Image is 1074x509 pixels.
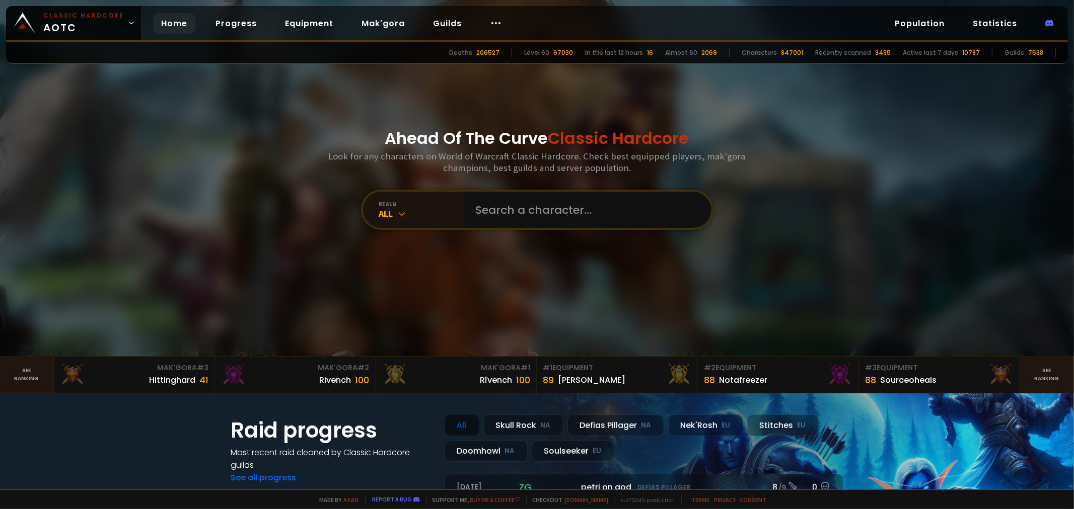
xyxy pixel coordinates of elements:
div: 16 [647,48,653,57]
div: Deaths [449,48,472,57]
div: Notafreezer [719,374,767,386]
a: Population [887,13,953,34]
a: Buy me a coffee [470,496,520,503]
div: Recently scanned [815,48,871,57]
div: Equipment [865,363,1014,373]
div: 100 [355,373,370,387]
small: EU [722,420,731,431]
a: Mak'gora [353,13,413,34]
a: Report a bug [373,495,412,503]
input: Search a character... [470,192,699,228]
a: #2Equipment88Notafreezer [698,357,859,393]
a: Consent [740,496,767,503]
span: Checkout [526,496,609,503]
a: [DOMAIN_NAME] [565,496,609,503]
div: 67030 [553,48,573,57]
div: Mak'Gora [221,363,370,373]
div: 7538 [1028,48,1043,57]
div: Skull Rock [483,414,563,436]
div: 206527 [476,48,499,57]
a: Mak'Gora#3Hittinghard41 [54,357,215,393]
a: Home [153,13,195,34]
div: Almost 60 [665,48,697,57]
div: 100 [516,373,530,387]
div: realm [379,200,464,208]
span: # 1 [521,363,530,373]
div: In the last 12 hours [585,48,643,57]
span: Support me, [426,496,520,503]
div: 3435 [875,48,891,57]
a: Terms [692,496,710,503]
a: Seeranking [1020,357,1074,393]
div: 2069 [701,48,717,57]
div: Guilds [1005,48,1024,57]
a: Mak'Gora#2Rivench100 [215,357,376,393]
a: Equipment [277,13,341,34]
div: Doomhowl [445,440,528,462]
a: See all progress [231,472,297,483]
span: Made by [314,496,359,503]
span: AOTC [43,11,124,35]
a: Classic HardcoreAOTC [6,6,141,40]
a: Privacy [714,496,736,503]
h1: Raid progress [231,414,433,446]
div: Rivench [320,374,351,386]
a: a fan [344,496,359,503]
div: 88 [704,373,715,387]
div: Level 60 [524,48,549,57]
a: #3Equipment88Sourceoheals [859,357,1020,393]
span: Classic Hardcore [548,127,689,149]
h4: Most recent raid cleaned by Classic Hardcore guilds [231,446,433,471]
a: Mak'Gora#1Rîvench100 [376,357,537,393]
span: # 2 [358,363,370,373]
div: Sourceoheals [880,374,937,386]
a: [DATE]zgpetri on godDefias Pillager8 /90 [445,474,843,500]
h1: Ahead Of The Curve [385,126,689,150]
div: 847001 [781,48,803,57]
span: # 3 [197,363,208,373]
small: NA [641,420,652,431]
div: Hittinghard [149,374,195,386]
div: [PERSON_NAME] [558,374,625,386]
a: Statistics [965,13,1025,34]
div: 88 [865,373,876,387]
span: # 1 [543,363,552,373]
a: Guilds [425,13,470,34]
div: Active last 7 days [903,48,958,57]
div: Equipment [704,363,852,373]
h3: Look for any characters on World of Warcraft Classic Hardcore. Check best equipped players, mak'g... [325,150,750,174]
div: All [379,208,464,219]
a: #1Equipment89[PERSON_NAME] [537,357,698,393]
small: NA [541,420,551,431]
div: Mak'Gora [382,363,531,373]
div: Nek'Rosh [668,414,743,436]
small: EU [798,420,806,431]
div: Stitches [747,414,819,436]
small: Classic Hardcore [43,11,124,20]
div: Soulseeker [532,440,614,462]
div: Rîvench [480,374,512,386]
div: 41 [199,373,208,387]
span: # 2 [704,363,715,373]
div: 89 [543,373,554,387]
span: v. d752d5 - production [615,496,675,503]
div: All [445,414,479,436]
a: Progress [207,13,265,34]
div: Defias Pillager [567,414,664,436]
div: Mak'Gora [60,363,208,373]
div: Equipment [543,363,691,373]
span: # 3 [865,363,877,373]
small: EU [593,446,602,456]
small: NA [505,446,515,456]
div: 10787 [962,48,980,57]
div: Characters [742,48,777,57]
